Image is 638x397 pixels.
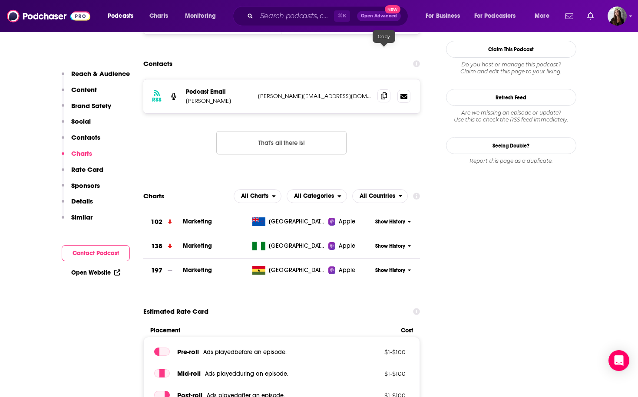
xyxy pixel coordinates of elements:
p: Rate Card [71,165,103,174]
button: Sponsors [62,181,100,197]
span: Cost [401,327,413,334]
span: Apple [339,217,355,226]
input: Search podcasts, credits, & more... [257,9,334,23]
button: open menu [469,9,529,23]
button: Contacts [62,133,100,149]
button: Show History [372,267,414,274]
button: Show History [372,218,414,226]
span: Ghana [269,266,325,275]
p: $ 1 - $ 100 [349,348,406,355]
button: Charts [62,149,92,165]
button: Show profile menu [608,7,627,26]
a: Seeing Double? [446,137,576,154]
h2: Countries [352,189,408,203]
p: Content [71,85,97,94]
a: Show notifications dropdown [584,9,597,23]
div: Open Intercom Messenger [608,350,629,371]
span: Logged in as bnmartinn [608,7,627,26]
p: Reach & Audience [71,69,130,78]
button: Brand Safety [62,102,111,118]
span: All Countries [360,193,395,199]
a: 138 [143,234,183,258]
button: open menu [179,9,227,23]
a: [GEOGRAPHIC_DATA] [249,217,328,226]
a: Apple [328,242,372,250]
span: Podcasts [108,10,133,22]
button: Claim This Podcast [446,41,576,58]
button: Contact Podcast [62,245,130,261]
span: Monitoring [185,10,216,22]
button: Similar [62,213,93,229]
button: Rate Card [62,165,103,181]
h3: 138 [151,241,162,251]
p: Podcast Email [186,88,251,95]
span: Ads played before an episode . [203,348,287,356]
span: Ads played during an episode . [205,370,288,377]
p: [PERSON_NAME][EMAIL_ADDRESS][DOMAIN_NAME] [258,92,371,100]
span: Estimated Rate Card [143,303,208,320]
span: Apple [339,266,355,275]
span: New Zealand [269,217,325,226]
a: Open Website [71,269,120,276]
span: More [535,10,549,22]
button: Show History [372,243,414,250]
a: [GEOGRAPHIC_DATA] [249,242,328,250]
div: Report this page as a duplicate. [446,157,576,164]
h3: RSS [152,96,162,103]
span: All Categories [294,193,334,199]
span: Nigeria [269,242,325,250]
div: Are we missing an episode or update? Use this to check the RSS feed immediately. [446,109,576,123]
a: 102 [143,210,183,234]
p: $ 1 - $ 100 [349,370,406,377]
button: open menu [287,189,347,203]
button: Social [62,117,91,133]
button: open menu [352,189,408,203]
p: Charts [71,149,92,157]
span: Pre -roll [177,348,199,356]
span: Do you host or manage this podcast? [446,61,576,68]
div: Copy [373,30,395,43]
a: Marketing [183,266,212,274]
span: For Business [426,10,460,22]
img: Podchaser - Follow, Share and Rate Podcasts [7,8,90,24]
a: 197 [143,259,183,282]
h3: 102 [151,217,162,227]
p: Sponsors [71,181,100,190]
a: Charts [144,9,173,23]
span: ⌘ K [334,10,350,22]
div: Claim and edit this page to your liking. [446,61,576,75]
p: Contacts [71,133,100,141]
h2: Contacts [143,56,172,72]
span: All Charts [241,193,268,199]
h2: Categories [287,189,347,203]
a: Marketing [183,242,212,249]
span: Show History [375,218,405,226]
h2: Charts [143,192,164,200]
a: Show notifications dropdown [562,9,577,23]
span: Open Advanced [361,14,397,18]
span: Apple [339,242,355,250]
a: Marketing [183,218,212,225]
button: open menu [102,9,145,23]
p: [PERSON_NAME] [186,97,251,105]
p: Details [71,197,93,205]
button: Refresh Feed [446,89,576,106]
button: open menu [420,9,471,23]
a: Apple [328,217,372,226]
p: Brand Safety [71,102,111,110]
p: Social [71,117,91,125]
a: [GEOGRAPHIC_DATA] [249,266,328,275]
a: Apple [328,266,372,275]
span: New [385,5,400,13]
button: open menu [234,189,281,203]
div: Search podcasts, credits, & more... [241,6,417,26]
span: Show History [375,267,405,274]
span: Placement [150,327,394,334]
button: Open AdvancedNew [357,11,401,21]
span: Show History [375,243,405,250]
h3: 197 [151,266,162,276]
